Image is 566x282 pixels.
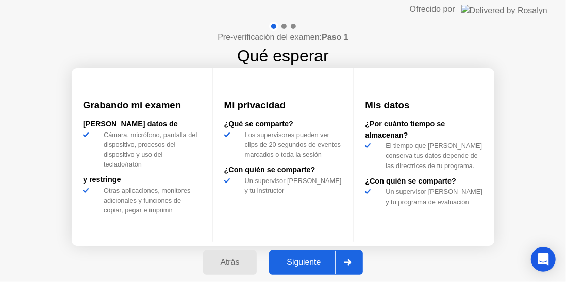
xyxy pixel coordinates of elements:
[381,141,483,171] div: El tiempo que [PERSON_NAME] conserva tus datos depende de las directrices de tu programa.
[224,98,342,112] h3: Mi privacidad
[241,176,342,195] div: Un supervisor [PERSON_NAME] y tu instructor
[99,186,201,215] div: Otras aplicaciones, monitores adicionales y funciones de copiar, pegar e imprimir
[365,176,483,187] div: ¿Con quién se comparte?
[461,5,547,14] img: Delivered by Rosalyn
[206,258,254,267] div: Atrás
[99,130,201,170] div: Cámara, micrófono, pantalla del dispositivo, procesos del dispositivo y uso del teclado/ratón
[269,250,363,275] button: Siguiente
[365,119,483,141] div: ¿Por cuánto tiempo se almacenan?
[224,119,342,130] div: ¿Qué se comparte?
[83,98,201,112] h3: Grabando mi examen
[241,130,342,160] div: Los supervisores pueden ver clips de 20 segundos de eventos marcados o toda la sesión
[381,187,483,206] div: Un supervisor [PERSON_NAME] y tu programa de evaluación
[83,174,201,186] div: y restringe
[218,31,348,43] h4: Pre-verificación del examen:
[83,119,201,130] div: [PERSON_NAME] datos de
[272,258,335,267] div: Siguiente
[224,164,342,176] div: ¿Con quién se comparte?
[531,247,556,272] div: Open Intercom Messenger
[410,3,455,15] div: Ofrecido por
[203,250,257,275] button: Atrás
[237,43,329,68] h1: Qué esperar
[365,98,483,112] h3: Mis datos
[322,32,348,41] b: Paso 1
